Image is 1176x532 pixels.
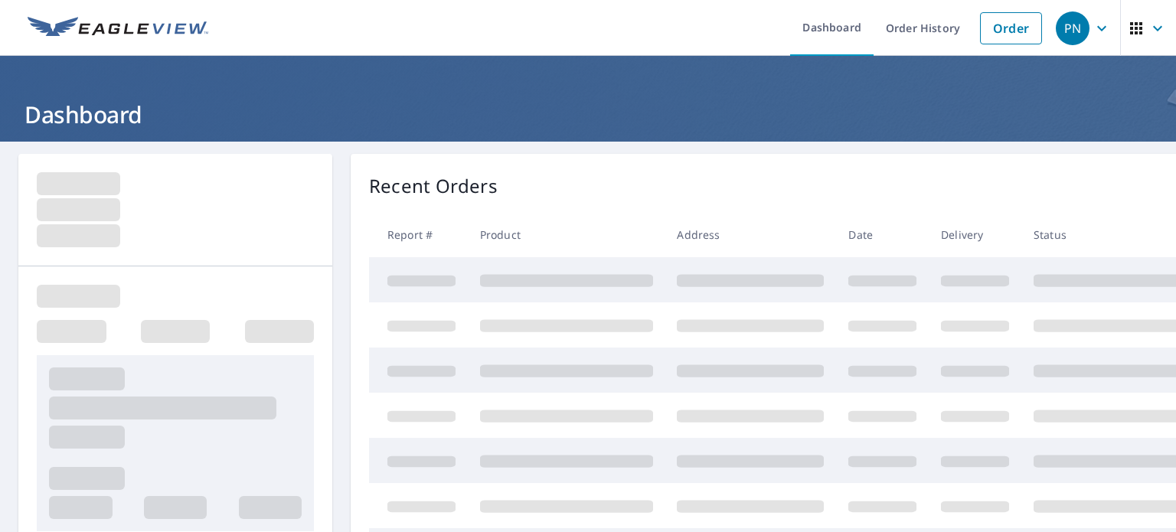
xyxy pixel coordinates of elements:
[980,12,1042,44] a: Order
[665,212,836,257] th: Address
[369,172,498,200] p: Recent Orders
[28,17,208,40] img: EV Logo
[468,212,665,257] th: Product
[369,212,468,257] th: Report #
[18,99,1158,130] h1: Dashboard
[929,212,1021,257] th: Delivery
[1056,11,1089,45] div: PN
[836,212,929,257] th: Date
